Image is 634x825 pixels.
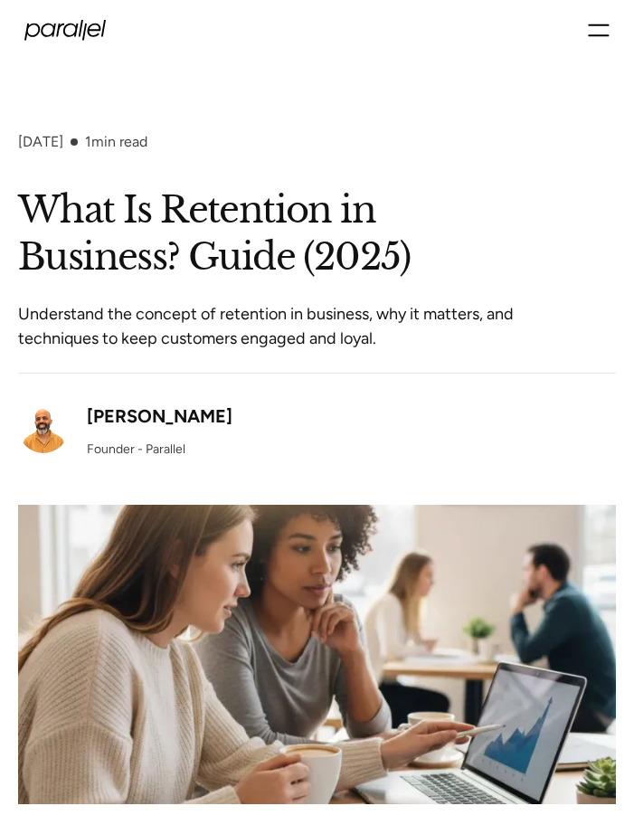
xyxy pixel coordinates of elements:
[18,403,232,459] a: [PERSON_NAME]Founder - Parallel
[85,133,91,150] span: 1
[24,20,106,41] a: home
[85,133,147,150] div: min read
[18,505,616,804] img: What Is Retention in Business? Guide (2025)
[588,14,610,46] div: menu
[18,302,561,351] p: Understand the concept of retention in business, why it matters, and techniques to keep customers...
[18,186,616,280] h1: What Is Retention in Business? Guide (2025)
[87,403,232,430] div: [PERSON_NAME]
[87,440,185,459] div: Founder - Parallel
[18,133,63,150] div: [DATE]
[18,403,69,453] img: Robin Dhanwani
